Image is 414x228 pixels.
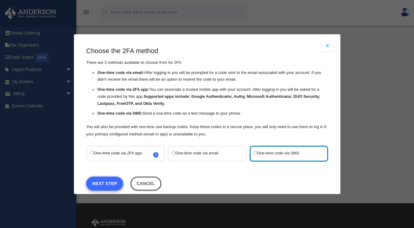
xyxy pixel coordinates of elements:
[86,47,328,56] h3: Choose the 2FA method
[86,47,328,138] div: There are 3 methods available to choose from for 2FA:
[253,149,318,157] label: One-time code via SMS
[97,69,328,83] li: After logging in you will be prompted for a code sent to the email associated with your account. ...
[86,176,123,190] a: Next Step
[321,40,334,51] button: Close modal
[253,151,257,154] input: One-time code via SMS
[130,176,161,190] button: Close this dialog window
[97,86,328,107] li: You can associate a trusted mobile app with your account. After logging in you will be asked for ...
[90,151,94,154] input: One-time code via 2FA appi
[86,123,328,138] p: You will also be provided with one-time use backup codes. Keep these codes in a secure place, you...
[172,151,175,154] input: One-time code via email
[97,94,320,106] strong: Supported apps include: Google Authenticator, Authy, Microsoft Authenticator, DUO Security, Lastp...
[97,110,328,117] li: Send a one-time code as a text message to your phone.
[97,70,144,75] strong: One-time code via email:
[97,111,142,116] strong: One-time code via SMS:
[153,152,159,157] span: i
[90,149,155,157] label: One-time code via 2FA app
[97,87,149,92] strong: One-time code via 2FA app:
[172,149,236,157] label: One-time code via email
